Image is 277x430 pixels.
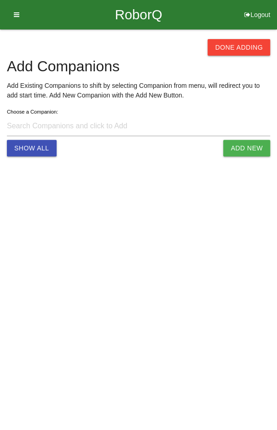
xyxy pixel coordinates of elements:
[7,81,270,100] p: Add Existing Companions to shift by selecting Companion from menu, will redirect you to add start...
[7,109,58,115] label: Choose a Companion:
[7,58,270,75] h4: Add Companions
[208,39,270,56] button: Done Adding
[7,116,270,136] input: Search Companions and click to Add
[7,140,57,156] button: Show All
[223,140,270,156] button: Add New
